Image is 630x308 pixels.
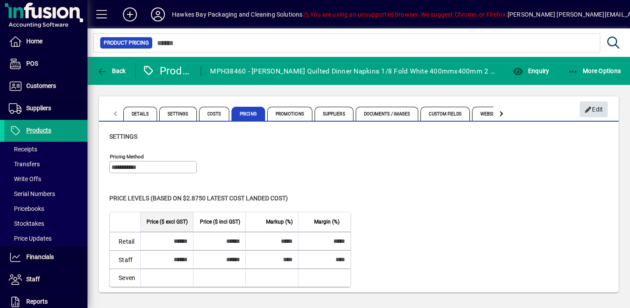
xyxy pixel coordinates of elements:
[4,216,87,231] a: Stocktakes
[4,201,87,216] a: Pricebooks
[172,7,303,21] div: Hawkes Bay Packaging and Cleaning Solutions
[4,231,87,246] a: Price Updates
[144,7,172,22] button: Profile
[87,63,136,79] app-page-header-button: Back
[266,217,293,227] span: Markup (%)
[159,107,197,121] span: Settings
[4,171,87,186] a: Write Offs
[566,63,623,79] button: More Options
[9,161,40,168] span: Transfers
[4,142,87,157] a: Receipts
[4,53,87,75] a: POS
[110,269,140,287] td: Seven
[4,246,87,268] a: Financials
[116,7,144,22] button: Add
[568,67,621,74] span: More Options
[356,107,419,121] span: Documents / Images
[580,101,608,117] button: Edit
[4,269,87,290] a: Staff
[4,75,87,97] a: Customers
[26,253,54,260] span: Financials
[110,154,144,160] mat-label: Pricing method
[314,217,339,227] span: Margin (%)
[26,127,51,134] span: Products
[231,107,265,121] span: Pricing
[472,107,507,121] span: Website
[9,235,52,242] span: Price Updates
[110,250,140,269] td: Staff
[26,82,56,89] span: Customers
[9,175,41,182] span: Write Offs
[123,107,157,121] span: Details
[142,64,192,78] div: Product
[26,298,48,305] span: Reports
[97,67,126,74] span: Back
[9,190,55,197] span: Serial Numbers
[110,232,140,250] td: Retail
[4,186,87,201] a: Serial Numbers
[4,157,87,171] a: Transfers
[9,146,37,153] span: Receipts
[147,217,188,227] span: Price ($ excl GST)
[199,107,230,121] span: Costs
[4,31,87,52] a: Home
[26,60,38,67] span: POS
[315,107,353,121] span: Suppliers
[267,107,312,121] span: Promotions
[584,102,603,117] span: Edit
[109,133,137,140] span: Settings
[109,195,288,202] span: Price levels (based on $2.8750 Latest cost landed cost)
[210,64,497,78] div: MPH38460 - [PERSON_NAME] Quilted Dinner Napkins 1/8 Fold White 400mmx400mm 2 Ply 100pack
[200,217,240,227] span: Price ($ incl GST)
[9,220,44,227] span: Stocktakes
[94,63,128,79] button: Back
[511,63,551,79] button: Enquiry
[104,38,149,47] span: Product Pricing
[9,205,44,212] span: Pricebooks
[4,98,87,119] a: Suppliers
[420,107,469,121] span: Custom Fields
[26,276,40,283] span: Staff
[26,105,51,112] span: Suppliers
[513,67,549,74] span: Enquiry
[26,38,42,45] span: Home
[303,11,507,18] span: You are using an unsupported browser. We suggest Chrome, or Firefox.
